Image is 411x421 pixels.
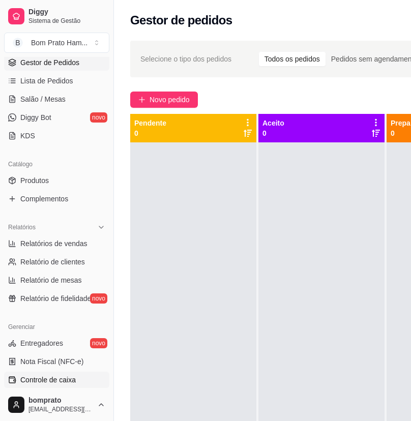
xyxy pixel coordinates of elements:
a: Nota Fiscal (NFC-e) [4,353,109,370]
a: Relatório de fidelidadenovo [4,290,109,307]
span: Controle de caixa [20,375,76,385]
p: 0 [262,128,284,138]
span: Relatório de clientes [20,257,85,267]
a: Lista de Pedidos [4,73,109,89]
a: Produtos [4,172,109,189]
div: Todos os pedidos [259,52,326,66]
span: Diggy [28,8,105,17]
a: Entregadoresnovo [4,335,109,351]
span: Entregadores [20,338,63,348]
a: Salão / Mesas [4,91,109,107]
span: Produtos [20,175,49,186]
p: Aceito [262,118,284,128]
span: Sistema de Gestão [28,17,105,25]
a: Relatório de clientes [4,254,109,270]
a: Relatórios de vendas [4,235,109,252]
span: Relatório de mesas [20,275,82,285]
p: 0 [134,128,166,138]
span: Relatórios [8,223,36,231]
div: Gerenciar [4,319,109,335]
button: bomprato[EMAIL_ADDRESS][DOMAIN_NAME] [4,393,109,417]
span: B [13,38,23,48]
a: Complementos [4,191,109,207]
span: Salão / Mesas [20,94,66,104]
span: Diggy Bot [20,112,51,123]
h2: Gestor de pedidos [130,12,232,28]
span: Relatório de fidelidade [20,293,91,304]
span: Nota Fiscal (NFC-e) [20,356,83,367]
span: plus [138,96,145,103]
span: Selecione o tipo dos pedidos [140,53,231,65]
div: Bom Prato Ham ... [31,38,87,48]
a: Diggy Botnovo [4,109,109,126]
span: Lista de Pedidos [20,76,73,86]
span: Complementos [20,194,68,204]
span: Gestor de Pedidos [20,57,79,68]
a: Gestor de Pedidos [4,54,109,71]
span: [EMAIL_ADDRESS][DOMAIN_NAME] [28,405,93,413]
button: Select a team [4,33,109,53]
a: KDS [4,128,109,144]
span: KDS [20,131,35,141]
p: Pendente [134,118,166,128]
span: bomprato [28,396,93,405]
a: Controle de caixa [4,372,109,388]
span: Novo pedido [150,94,190,105]
a: DiggySistema de Gestão [4,4,109,28]
span: Relatórios de vendas [20,238,87,249]
div: Catálogo [4,156,109,172]
button: Novo pedido [130,92,198,108]
a: Relatório de mesas [4,272,109,288]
